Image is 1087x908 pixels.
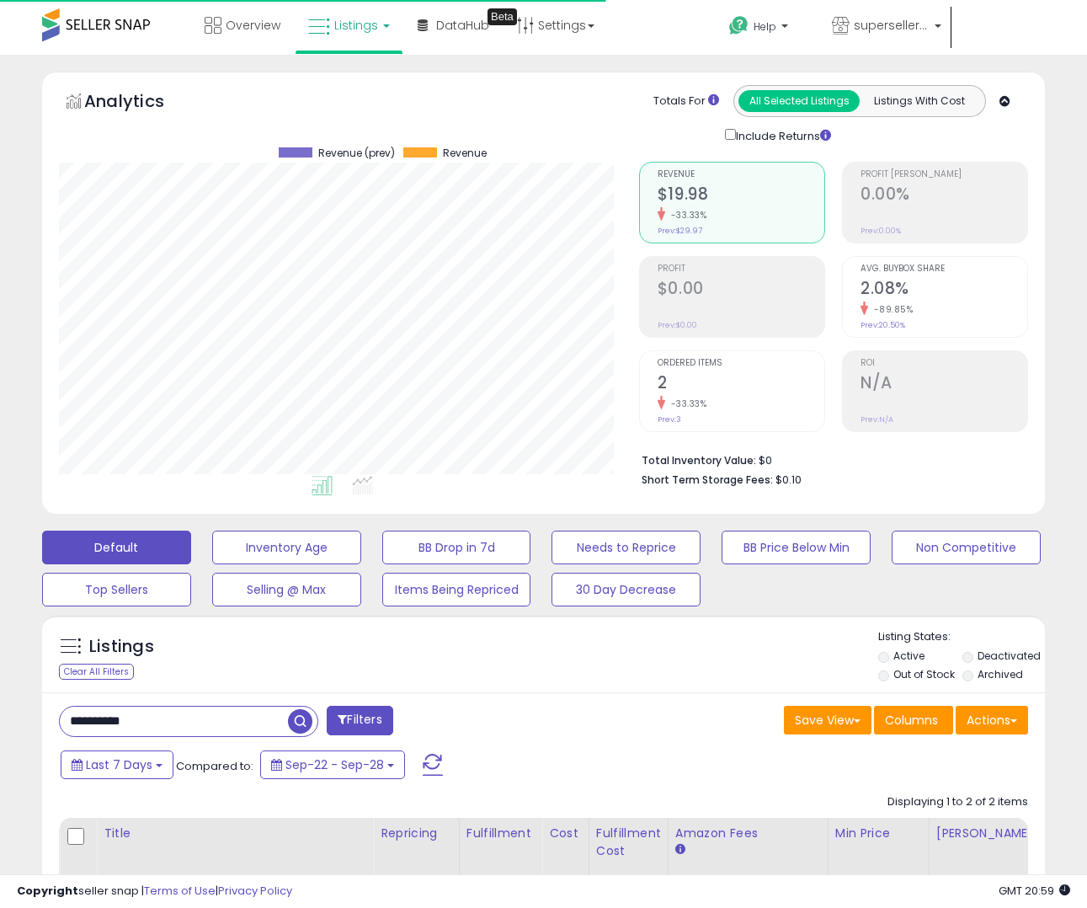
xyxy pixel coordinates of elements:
button: Filters [327,706,392,735]
div: seller snap | | [17,884,292,900]
small: -33.33% [665,209,707,222]
p: Listing States: [878,629,1045,645]
small: Prev: $29.97 [658,226,702,236]
h5: Analytics [84,89,197,117]
small: -33.33% [665,398,707,410]
button: Listings With Cost [859,90,980,112]
button: Actions [956,706,1028,734]
li: $0 [642,449,1015,469]
button: All Selected Listings [738,90,860,112]
h5: Listings [89,635,154,659]
div: Fulfillment Cost [596,825,661,860]
div: Title [104,825,366,842]
span: Revenue [443,147,487,159]
button: Inventory Age [212,531,361,564]
b: Short Term Storage Fees: [642,473,773,487]
label: Archived [978,667,1023,681]
h2: $0.00 [658,279,824,302]
div: Min Price [835,825,922,842]
button: Items Being Repriced [382,573,531,606]
div: Clear All Filters [59,664,134,680]
span: Help [754,19,776,34]
div: Fulfillment [466,825,535,842]
span: Profit [PERSON_NAME] [861,170,1027,179]
span: Sep-22 - Sep-28 [285,756,384,773]
span: Avg. Buybox Share [861,264,1027,274]
span: Revenue (prev) [318,147,395,159]
button: BB Price Below Min [722,531,871,564]
small: Amazon Fees. [675,842,685,857]
button: Selling @ Max [212,573,361,606]
small: Prev: 3 [658,414,681,425]
div: Tooltip anchor [488,8,517,25]
span: ROI [861,359,1027,368]
div: Include Returns [712,126,851,145]
div: Repricing [381,825,452,842]
i: Get Help [728,15,749,36]
small: Prev: 20.50% [861,320,905,330]
div: [PERSON_NAME] [936,825,1036,842]
span: Revenue [658,170,824,179]
div: Totals For [653,93,719,109]
strong: Copyright [17,883,78,899]
h2: $19.98 [658,184,824,207]
h2: 2.08% [861,279,1027,302]
b: Total Inventory Value: [642,453,756,467]
span: Listings [334,17,378,34]
button: BB Drop in 7d [382,531,531,564]
span: supersellerusa [854,17,930,34]
div: Cost [549,825,582,842]
button: Last 7 Days [61,750,173,779]
span: Profit [658,264,824,274]
span: Overview [226,17,280,34]
span: Ordered Items [658,359,824,368]
span: Columns [885,712,938,729]
span: DataHub [436,17,489,34]
button: Non Competitive [892,531,1041,564]
h2: 0.00% [861,184,1027,207]
a: Help [716,3,817,55]
div: Amazon Fees [675,825,821,842]
button: 30 Day Decrease [551,573,701,606]
button: Columns [874,706,953,734]
small: Prev: 0.00% [861,226,901,236]
h2: 2 [658,373,824,396]
button: Save View [784,706,871,734]
span: Last 7 Days [86,756,152,773]
label: Out of Stock [893,667,955,681]
small: Prev: $0.00 [658,320,697,330]
h2: N/A [861,373,1027,396]
div: Displaying 1 to 2 of 2 items [887,794,1028,810]
small: Prev: N/A [861,414,893,425]
button: Needs to Reprice [551,531,701,564]
label: Active [893,649,924,663]
button: Sep-22 - Sep-28 [260,750,405,779]
button: Default [42,531,191,564]
a: Privacy Policy [218,883,292,899]
span: Compared to: [176,758,253,774]
button: Top Sellers [42,573,191,606]
label: Deactivated [978,649,1041,663]
small: -89.85% [868,303,914,316]
span: 2025-10-6 20:59 GMT [999,883,1070,899]
span: $0.10 [775,472,802,488]
a: Terms of Use [144,883,216,899]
